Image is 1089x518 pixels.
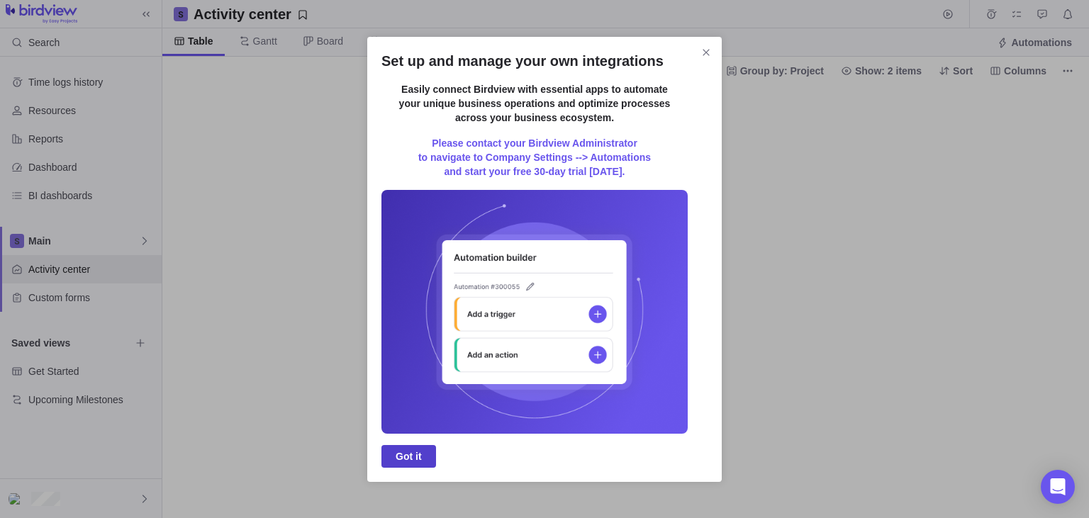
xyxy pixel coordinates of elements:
div: Set up and manage your own integrations [367,37,722,482]
span: Got it [396,448,422,465]
h2: Set up and manage your own integrations [381,51,708,71]
span: Please contact your Birdview Administrator to navigate to Company Settings --> Automations and st... [418,136,651,179]
span: Easily connect Birdview with essential apps to automate your unique business operations and optim... [399,82,671,125]
div: Open Intercom Messenger [1041,470,1075,504]
span: Close [696,43,716,62]
span: Got it [381,445,436,468]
